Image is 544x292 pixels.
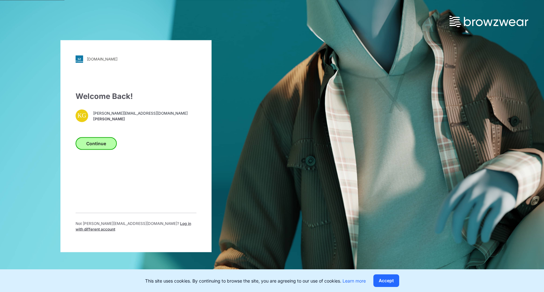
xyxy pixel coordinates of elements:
[76,55,196,63] a: [DOMAIN_NAME]
[76,109,88,122] div: KG
[76,90,196,102] div: Welcome Back!
[93,116,188,122] span: [PERSON_NAME]
[373,274,399,287] button: Accept
[343,278,366,283] a: Learn more
[145,278,366,284] p: This site uses cookies. By continuing to browse the site, you are agreeing to our use of cookies.
[76,55,83,63] img: svg+xml;base64,PHN2ZyB3aWR0aD0iMjgiIGhlaWdodD0iMjgiIHZpZXdCb3g9IjAgMCAyOCAyOCIgZmlsbD0ibm9uZSIgeG...
[87,57,117,61] div: [DOMAIN_NAME]
[93,111,188,116] span: [PERSON_NAME][EMAIL_ADDRESS][DOMAIN_NAME]
[76,220,196,232] p: Not [PERSON_NAME][EMAIL_ADDRESS][DOMAIN_NAME] ?
[76,137,117,150] button: Continue
[450,16,528,27] img: browzwear-logo.73288ffb.svg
